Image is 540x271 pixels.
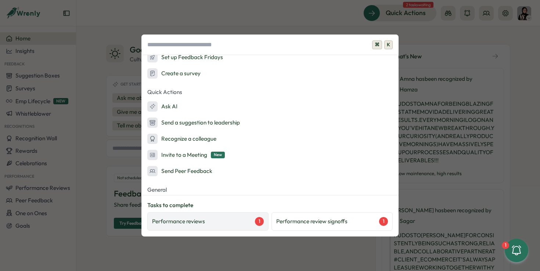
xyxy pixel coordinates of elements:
[372,40,382,49] span: ⌘
[141,131,399,146] button: Recognize a colleague
[141,66,399,81] button: Create a survey
[147,201,393,209] p: Tasks to complete
[141,99,399,114] button: Ask AI
[276,217,348,225] p: Performance review signoffs
[505,239,528,262] button: 1
[147,150,225,160] div: Invite to a Meeting
[147,166,212,176] div: Send Peer Feedback
[211,152,225,158] span: New
[502,242,509,249] div: 1
[147,52,223,62] div: Set up Feedback Fridays
[147,118,240,128] div: Send a suggestion to leadership
[147,101,177,112] div: Ask AI
[141,115,399,130] button: Send a suggestion to leadership
[141,164,399,178] button: Send Peer Feedback
[141,148,399,162] button: Invite to a MeetingNew
[141,87,399,98] p: Quick Actions
[141,50,399,65] button: Set up Feedback Fridays
[379,217,388,226] div: 1
[147,68,201,79] div: Create a survey
[141,184,399,195] p: General
[147,134,216,144] div: Recognize a colleague
[152,217,205,225] p: Performance reviews
[255,217,264,226] div: 1
[384,40,393,49] span: K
